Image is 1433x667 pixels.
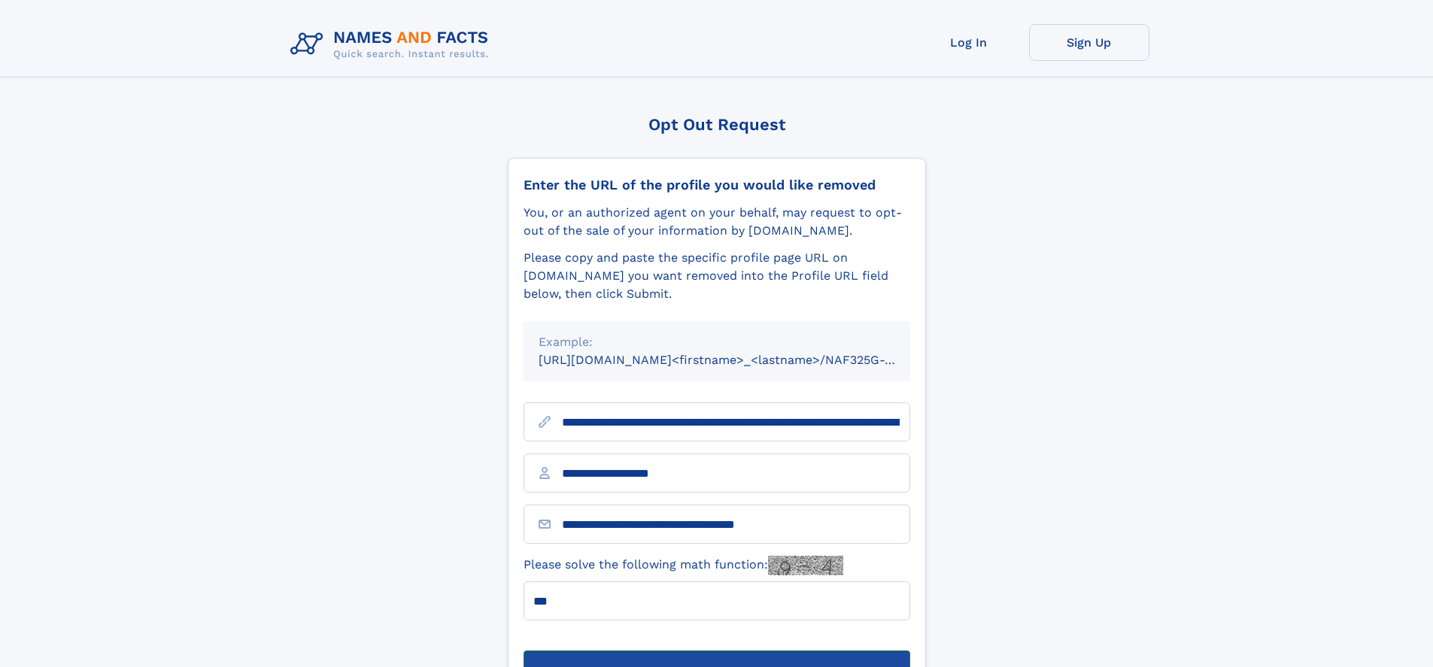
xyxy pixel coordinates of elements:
[524,249,910,303] div: Please copy and paste the specific profile page URL on [DOMAIN_NAME] you want removed into the Pr...
[1029,24,1149,61] a: Sign Up
[524,177,910,193] div: Enter the URL of the profile you would like removed
[284,24,501,65] img: Logo Names and Facts
[524,556,843,575] label: Please solve the following math function:
[909,24,1029,61] a: Log In
[539,353,939,367] small: [URL][DOMAIN_NAME]<firstname>_<lastname>/NAF325G-xxxxxxxx
[524,204,910,240] div: You, or an authorized agent on your behalf, may request to opt-out of the sale of your informatio...
[539,333,895,351] div: Example:
[508,115,926,134] div: Opt Out Request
